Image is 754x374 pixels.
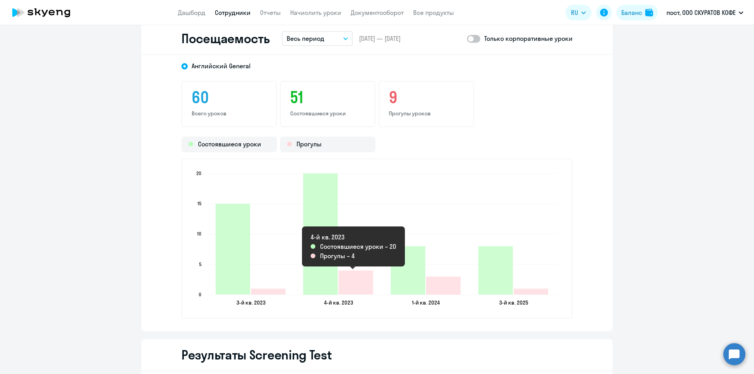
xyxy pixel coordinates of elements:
[303,173,338,295] path: 2023-12-10T18:00:00.000Z Состоявшиеся уроки 20
[389,110,464,117] p: Прогулы уроков
[290,110,365,117] p: Состоявшиеся уроки
[192,110,267,117] p: Всего уроков
[621,8,642,17] div: Баланс
[324,299,353,306] text: 4-й кв. 2023
[484,34,573,43] p: Только корпоративные уроки
[565,5,591,20] button: RU
[571,8,578,17] span: RU
[290,9,341,16] a: Начислить уроки
[192,88,267,107] h3: 60
[389,88,464,107] h3: 9
[192,62,251,70] span: Английский General
[181,31,269,46] h2: Посещаемость
[280,137,375,152] div: Прогулы
[178,9,205,16] a: Дашборд
[196,170,201,176] text: 20
[181,137,277,152] div: Состоявшиеся уроки
[617,5,658,20] button: Балансbalance
[287,34,324,43] p: Весь период
[426,277,461,295] path: 2024-02-08T18:00:00.000Z Прогулы 3
[260,9,281,16] a: Отчеты
[215,9,251,16] a: Сотрудники
[216,204,250,294] path: 2023-08-30T18:00:00.000Z Состоявшиеся уроки 15
[359,34,401,43] span: [DATE] — [DATE]
[662,3,747,22] button: пост, ООО СКУРАТОВ КОФЕ
[514,289,548,295] path: 2025-09-17T18:00:00.000Z Прогулы 1
[666,8,736,17] p: пост, ООО СКУРАТОВ КОФЕ
[478,246,513,294] path: 2025-09-17T18:00:00.000Z Состоявшиеся уроки 8
[412,299,440,306] text: 1-й кв. 2024
[290,88,365,107] h3: 51
[251,289,285,295] path: 2023-08-30T18:00:00.000Z Прогулы 1
[181,347,332,363] h2: Результаты Screening Test
[197,231,201,237] text: 10
[199,292,201,297] text: 0
[499,299,528,306] text: 3-й кв. 2025
[198,201,201,206] text: 15
[199,261,201,267] text: 5
[351,9,404,16] a: Документооборот
[645,9,653,16] img: balance
[413,9,454,16] a: Все продукты
[391,246,425,294] path: 2024-02-08T18:00:00.000Z Состоявшиеся уроки 8
[339,270,373,294] path: 2023-12-10T18:00:00.000Z Прогулы 4
[282,31,353,46] button: Весь период
[236,299,265,306] text: 3-й кв. 2023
